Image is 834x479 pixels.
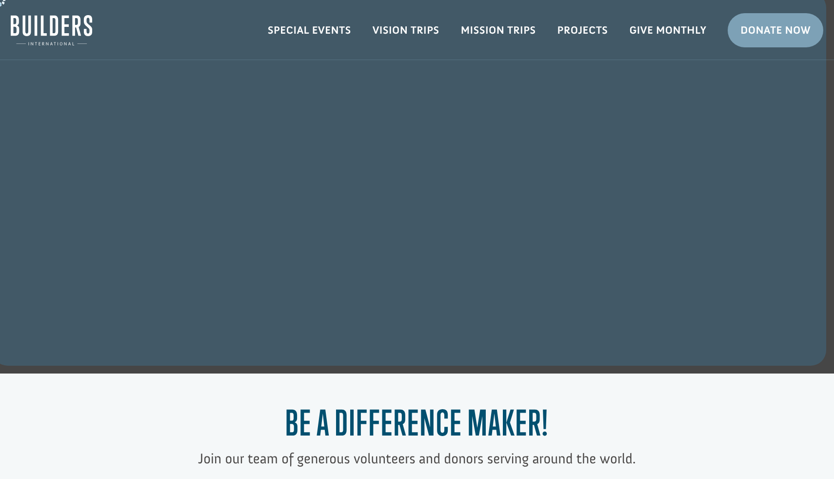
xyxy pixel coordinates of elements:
[362,16,450,44] a: Vision Trips
[547,16,619,44] a: Projects
[728,13,823,47] a: Donate Now
[618,16,717,44] a: Give Monthly
[154,402,680,448] h1: Be a Difference Maker!
[198,450,635,467] span: Join our team of generous volunteers and donors serving around the world.
[11,15,92,45] img: Builders International
[257,16,362,44] a: Special Events
[450,16,547,44] a: Mission Trips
